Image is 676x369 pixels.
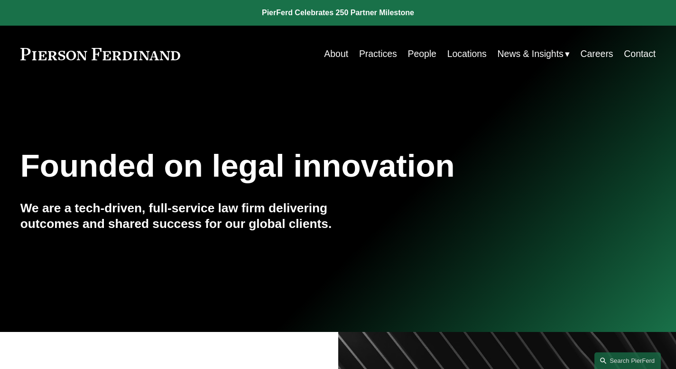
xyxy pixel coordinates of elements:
h1: Founded on legal innovation [20,148,550,184]
a: Careers [581,45,613,63]
a: folder dropdown [498,45,570,63]
a: About [324,45,348,63]
a: Practices [359,45,397,63]
h4: We are a tech-driven, full-service law firm delivering outcomes and shared success for our global... [20,200,338,232]
span: News & Insights [498,46,564,62]
a: Search this site [594,352,661,369]
a: People [407,45,436,63]
a: Contact [624,45,656,63]
a: Locations [447,45,487,63]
